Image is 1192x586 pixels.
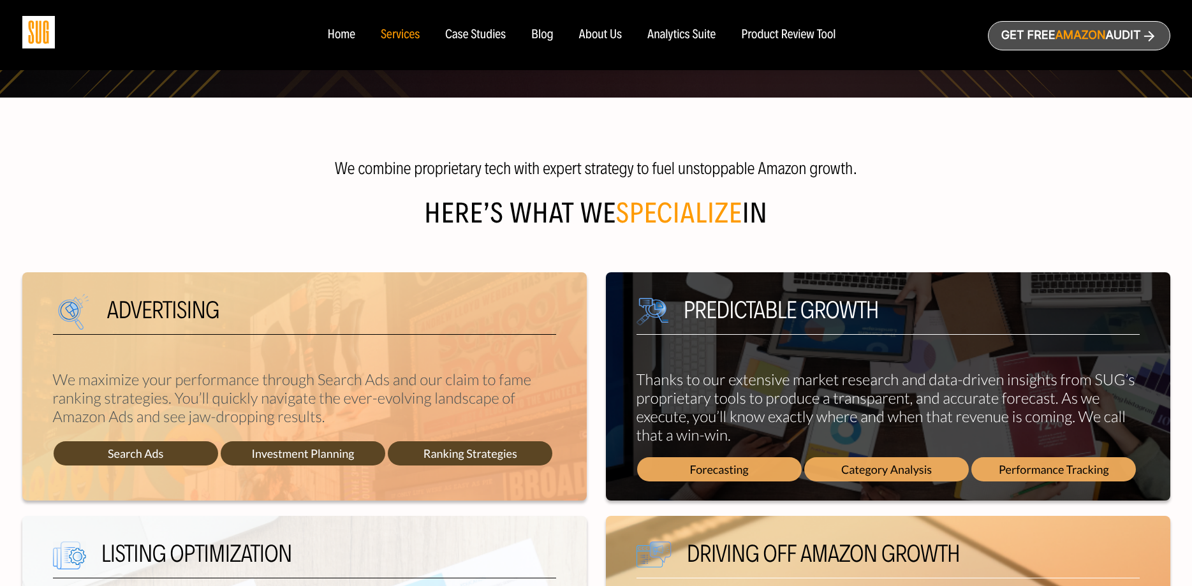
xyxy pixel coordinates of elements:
img: We are Smart [53,288,107,344]
a: Case Studies [445,28,506,42]
img: We are Smart [636,298,668,326]
span: Performance Tracking [971,457,1136,481]
h5: Driving off Amazon growth [636,541,1140,578]
h2: Here’s what We in [22,201,1170,242]
p: We combine proprietary tech with expert strategy to fuel unstoppable Amazon growth. [319,159,874,178]
a: Analytics Suite [647,28,716,42]
p: We maximize your performance through Search Ads and our claim to fame ranking strategies. You’ll ... [53,370,556,426]
span: Category Analysis [804,457,969,481]
a: Get freeAmazonAudit [988,21,1170,50]
h5: Listing Optimization [53,541,556,578]
a: Blog [531,28,554,42]
p: Thanks to our extensive market research and data-driven insights from SUG’s proprietary tools to ... [636,370,1140,444]
h5: Advertising [53,298,556,335]
a: Home [327,28,355,42]
img: We are Smart [636,541,672,568]
span: Amazon [1055,29,1105,42]
a: Services [381,28,420,42]
a: Product Review Tool [741,28,835,42]
span: Investment Planning [221,441,385,465]
span: Search Ads [54,441,218,465]
span: specialize [616,196,742,230]
img: Sug [22,16,55,48]
img: We are Smart [53,541,86,569]
a: About Us [579,28,622,42]
span: Forecasting [637,457,802,481]
span: Ranking Strategies [388,441,552,465]
h5: Predictable growth [636,298,1140,335]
